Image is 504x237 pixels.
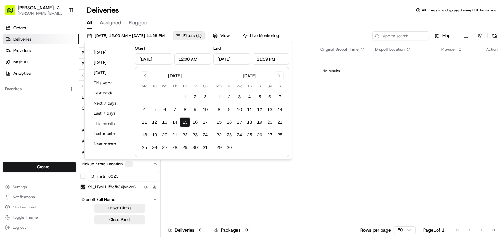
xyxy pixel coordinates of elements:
[200,143,210,153] button: 31
[82,50,107,56] div: Package Tags
[190,105,200,115] button: 9
[234,83,244,89] th: Wednesday
[244,130,255,140] button: 25
[139,105,149,115] button: 4
[79,136,160,147] button: Pickup Business Name
[220,33,231,39] span: Views
[213,45,221,51] label: End
[91,119,129,128] button: This month
[275,130,285,140] button: 28
[125,161,133,167] div: 1
[13,25,26,31] span: Orders
[275,83,285,89] th: Sunday
[79,81,160,92] button: Driving Distance
[214,117,224,127] button: 15
[82,197,115,202] div: Dropoff Full Name
[13,71,31,76] span: Analytics
[84,31,167,40] button: [DATE] 12:00 AM - [DATE] 11:59 PM
[265,130,275,140] button: 27
[82,128,114,133] div: Pickup Full Name
[214,92,224,102] button: 1
[54,93,59,98] div: 💻
[234,105,244,115] button: 10
[6,6,19,19] img: Nash
[79,147,160,158] button: Pickup Address
[180,143,190,153] button: 29
[94,204,145,213] button: Reset Filters
[170,143,180,153] button: 28
[265,92,275,102] button: 6
[45,107,77,112] a: Powered byPylon
[224,143,234,153] button: 30
[170,105,180,115] button: 7
[88,184,139,189] label: stl_LEyxLLJf8cfB3XjVnVcCq9
[180,92,190,102] button: 1
[255,83,265,89] th: Friday
[265,83,275,89] th: Saturday
[442,33,450,39] span: Map
[91,68,129,77] button: [DATE]
[375,47,405,52] span: Dropoff Location
[87,19,92,27] span: All
[265,105,275,115] button: 13
[108,62,115,70] button: Start new chat
[79,70,160,80] button: Courier Name
[3,46,79,56] a: Providers
[160,83,170,89] th: Wednesday
[243,227,250,233] div: 0
[135,45,145,51] label: Start
[13,225,26,230] span: Log out
[183,33,202,39] span: Filters
[224,130,234,140] button: 23
[94,215,145,224] button: Close Panel
[190,143,200,153] button: 30
[91,79,129,87] button: This week
[91,129,129,138] button: Last month
[214,227,250,233] div: Packages
[139,117,149,127] button: 11
[224,105,234,115] button: 9
[200,92,210,102] button: 3
[79,48,160,58] button: Package Tags
[139,83,149,89] th: Monday
[244,83,255,89] th: Thursday
[4,89,51,101] a: 📗Knowledge Base
[3,193,76,202] button: Notifications
[79,114,160,125] button: Tags
[135,53,172,65] input: Date
[200,130,210,140] button: 24
[3,68,79,79] a: Analytics
[157,184,159,189] span: -
[3,57,79,67] a: Nash AI
[60,92,102,98] span: API Documentation
[213,53,250,65] input: Date
[82,61,110,67] div: Provider Name
[214,83,224,89] th: Monday
[275,105,285,115] button: 14
[3,84,76,94] div: Favorites
[372,31,429,40] input: Type to search
[180,130,190,140] button: 22
[243,73,256,79] div: [DATE]
[253,53,289,65] input: Time
[82,117,90,122] div: Tags
[3,183,76,191] button: Settings
[149,130,160,140] button: 19
[244,92,255,102] button: 4
[224,83,234,89] th: Tuesday
[3,213,76,222] button: Toggle Theme
[423,227,444,233] div: Page 1 of 1
[190,83,200,89] th: Saturday
[432,31,453,40] button: Map
[91,89,129,98] button: Last week
[91,139,129,148] button: Next month
[210,31,234,40] button: Views
[82,83,112,89] div: Driving Distance
[51,89,104,101] a: 💻API Documentation
[79,103,160,114] button: Created By
[214,130,224,140] button: 22
[244,105,255,115] button: 11
[224,92,234,102] button: 2
[139,143,149,153] button: 25
[91,58,129,67] button: [DATE]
